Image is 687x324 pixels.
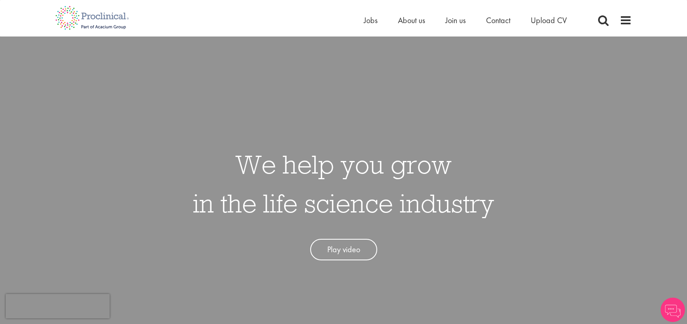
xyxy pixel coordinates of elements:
[661,298,685,322] img: Chatbot
[193,145,494,223] h1: We help you grow in the life science industry
[445,15,466,26] a: Join us
[364,15,378,26] a: Jobs
[486,15,510,26] a: Contact
[310,239,377,260] a: Play video
[531,15,567,26] a: Upload CV
[398,15,425,26] a: About us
